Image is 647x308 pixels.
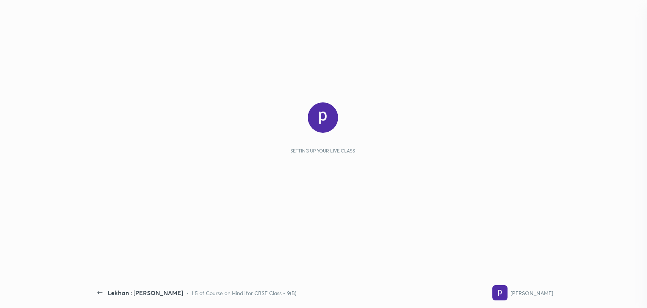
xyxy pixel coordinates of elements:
img: fe5e615f634848a0bdba5bb5a11f7c54.82354728_3 [308,102,338,133]
div: Lekhan : [PERSON_NAME] [108,288,183,297]
div: • [186,289,189,297]
div: [PERSON_NAME] [511,289,553,297]
div: Setting up your live class [290,148,355,154]
img: fe5e615f634848a0bdba5bb5a11f7c54.82354728_3 [492,285,508,300]
div: L5 of Course on Hindi for CBSE Class - 9(B) [192,289,296,297]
